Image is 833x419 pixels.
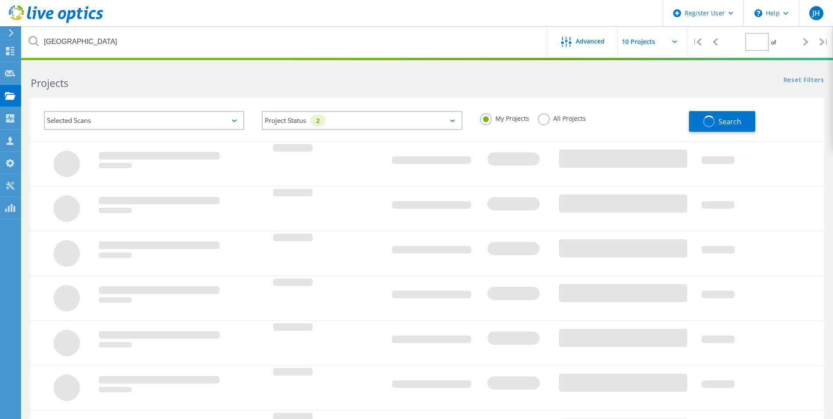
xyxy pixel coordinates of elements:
[480,113,529,122] label: My Projects
[812,10,820,17] span: JH
[44,111,244,130] div: Selected Scans
[310,115,325,126] div: 2
[689,111,755,132] button: Search
[576,38,605,44] span: Advanced
[9,18,103,25] a: Live Optics Dashboard
[754,9,762,17] svg: \n
[771,39,776,46] span: of
[31,76,69,90] b: Projects
[538,113,586,122] label: All Projects
[22,26,548,57] input: Search projects by name, owner, ID, company, etc
[718,117,741,126] span: Search
[688,26,706,58] div: |
[783,77,824,84] a: Reset Filters
[815,26,833,58] div: |
[262,111,462,130] div: Project Status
